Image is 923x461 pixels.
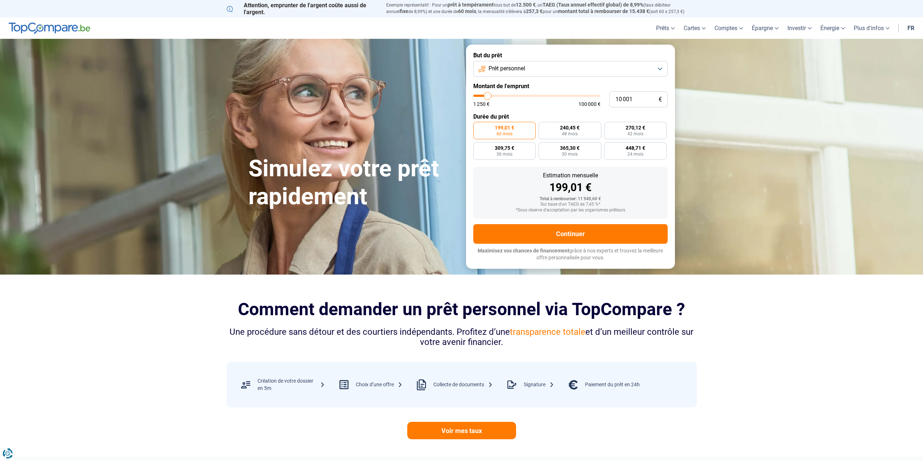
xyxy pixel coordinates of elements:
[495,125,514,130] span: 199,01 €
[516,2,536,8] span: 12.500 €
[496,132,512,136] span: 60 mois
[478,248,569,254] span: Maximisez vos chances de financement
[479,202,662,207] div: Sur base d'un TAEG de 7,45 %*
[257,378,325,392] div: Création de votre dossier en 5m
[473,224,668,244] button: Continuer
[473,83,668,90] label: Montant de l'emprunt
[473,102,490,107] span: 1 250 €
[479,197,662,202] div: Total à rembourser: 11 940,60 €
[227,299,697,319] h2: Comment demander un prêt personnel via TopCompare ?
[558,8,649,14] span: montant total à rembourser de 15.438 €
[473,52,668,59] label: But du prêt
[473,61,668,77] button: Prêt personnel
[627,152,643,156] span: 24 mois
[578,102,601,107] span: 100 000 €
[524,381,554,388] div: Signature
[473,247,668,262] p: grâce à nos experts et trouvez la meilleure offre personnalisée pour vous.
[626,145,645,151] span: 448,71 €
[400,8,408,14] span: fixe
[386,2,697,15] p: Exemple représentatif : Pour un tous but de , un (taux débiteur annuel de 8,99%) et une durée de ...
[479,182,662,193] div: 199,01 €
[710,17,747,39] a: Comptes
[849,17,894,39] a: Plus d'infos
[652,17,679,39] a: Prêts
[479,173,662,178] div: Estimation mensuelle
[747,17,783,39] a: Épargne
[227,327,697,348] div: Une procédure sans détour et des courtiers indépendants. Profitez d’une et d’un meilleur contrôle...
[626,125,645,130] span: 270,12 €
[473,113,668,120] label: Durée du prêt
[816,17,849,39] a: Énergie
[510,327,585,337] span: transparence totale
[562,132,578,136] span: 48 mois
[458,8,476,14] span: 60 mois
[679,17,710,39] a: Cartes
[9,22,90,34] img: TopCompare
[560,145,580,151] span: 365,30 €
[479,208,662,213] div: *Sous réserve d'acceptation par les organismes prêteurs
[543,2,643,8] span: TAEG (Taux annuel effectif global) de 8,99%
[659,96,662,103] span: €
[903,17,919,39] a: fr
[783,17,816,39] a: Investir
[496,152,512,156] span: 36 mois
[489,65,525,73] span: Prêt personnel
[495,145,514,151] span: 309,75 €
[560,125,580,130] span: 240,45 €
[585,381,640,388] div: Paiement du prêt en 24h
[627,132,643,136] span: 42 mois
[356,381,403,388] div: Choix d’une offre
[248,155,457,211] h1: Simulez votre prêt rapidement
[227,2,378,16] p: Attention, emprunter de l'argent coûte aussi de l'argent.
[433,381,493,388] div: Collecte de documents
[562,152,578,156] span: 30 mois
[407,422,516,439] a: Voir mes taux
[526,8,543,14] span: 257,3 €
[448,2,494,8] span: prêt à tempérament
